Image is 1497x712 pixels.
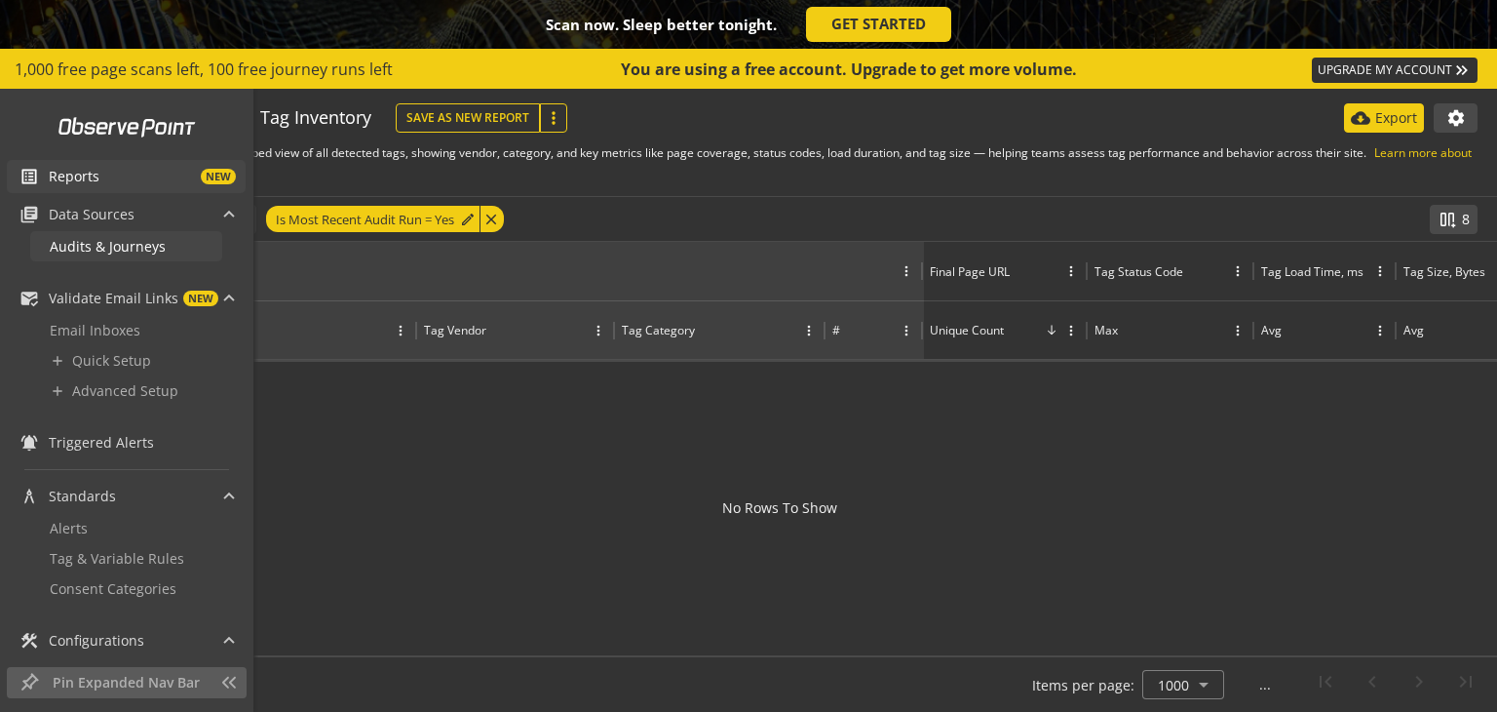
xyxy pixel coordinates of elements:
[1446,108,1466,128] mat-icon: settings
[424,322,486,338] div: Tag Vendor
[7,198,246,231] mat-expansion-panel-header: Data Sources
[1344,103,1424,133] button: Export
[1094,263,1183,280] div: Tag Status Code
[1430,205,1478,234] button: 8
[19,289,39,308] mat-icon: mark_email_read
[460,212,476,227] mat-icon: edit
[50,353,65,369] mat-icon: add
[276,206,454,232] span: Is Most Recent Audit Run = Yes
[50,237,166,256] span: Audits & Journeys
[1351,108,1370,128] mat-icon: cloud_download
[930,263,1010,280] div: Final Page URL
[930,322,1004,338] div: Unique Count
[262,202,508,236] mat-chip-listbox: Currently applied filters
[7,513,246,619] div: Standards
[19,487,39,506] mat-icon: architecture
[49,167,99,186] span: Reports
[7,624,246,657] mat-expansion-panel-header: Configurations
[104,144,1478,178] p: Tag Inventory offers a grouped view of all detected tags, showing vendor, category, and key metri...
[1261,322,1282,338] div: Avg
[19,631,39,651] mat-icon: construction
[1396,661,1442,708] button: Next page
[49,487,116,506] span: Standards
[544,108,563,128] mat-icon: more_vert
[7,315,246,421] div: Validate Email LinksNEW
[50,519,88,537] span: Alerts
[7,231,246,277] div: Data Sources
[1403,263,1485,280] div: Tag Size, Bytes
[1302,661,1349,708] button: First page
[1438,210,1457,229] mat-icon: splitscreen_vertical_add
[1032,676,1134,695] div: Items per page:
[72,351,151,370] span: Quick Setup
[260,105,371,131] div: Tag Inventory
[1442,661,1489,708] button: Last page
[50,321,140,339] span: Email Inboxes
[7,282,246,315] mat-expansion-panel-header: Validate Email LinksNEW
[50,579,176,598] span: Consent Categories
[19,167,39,186] mat-icon: list_alt
[806,7,951,42] a: GET STARTED
[396,103,540,133] button: Save As New Report
[7,426,246,459] a: Triggered Alerts
[201,169,236,184] span: NEW
[1259,675,1271,694] div: ...
[19,205,39,224] mat-icon: library_books
[183,291,218,306] span: NEW
[621,59,1079,81] div: You are using a free account. Upgrade to get more volume.
[7,160,246,193] a: ReportsNEW
[50,549,184,568] span: Tag & Variable Rules
[1094,322,1118,338] div: Max
[1462,210,1470,229] span: 8
[53,673,210,692] span: Pin Expanded Nav Bar
[622,322,695,338] div: Tag Category
[7,480,246,513] mat-expansion-panel-header: Standards
[1312,58,1478,83] a: UPGRADE MY ACCOUNT
[1452,60,1472,80] mat-icon: keyboard_double_arrow_right
[49,631,144,651] span: Configurations
[72,381,178,400] span: Advanced Setup
[15,59,393,81] span: 1,000 free page scans left, 100 free journey runs left
[50,383,65,399] mat-icon: add
[832,322,840,338] div: #
[546,18,777,32] div: Scan now. Sleep better tonight.
[1403,322,1424,338] div: Avg
[1261,263,1363,280] div: Tag Load Time, ms
[49,205,134,224] span: Data Sources
[1375,108,1417,128] p: Export
[19,433,39,453] mat-icon: notifications_active
[49,289,178,308] span: Validate Email Links
[1349,661,1396,708] button: Previous page
[49,433,154,453] span: Triggered Alerts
